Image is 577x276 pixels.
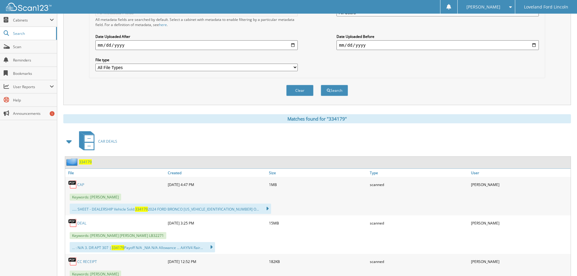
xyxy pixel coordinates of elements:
div: [PERSON_NAME] [469,255,571,268]
a: File [65,169,166,177]
span: Search [13,31,53,36]
a: DEAL [77,221,86,226]
label: File type [95,57,298,62]
div: scanned [368,178,469,191]
div: [DATE] 12:52 PM [166,255,267,268]
a: CAP [77,182,84,187]
a: User [469,169,571,177]
a: here [159,22,167,27]
span: 334179 [111,245,124,250]
div: All metadata fields are searched by default. Select a cabinet with metadata to enable filtering b... [95,17,298,27]
span: User Reports [13,84,50,89]
div: Matches found for "334179" [63,114,571,123]
img: PDF.png [68,218,77,228]
span: Scan [13,44,54,49]
input: end [337,40,539,50]
a: CC RECEIPT [77,259,97,264]
div: ..... SHEET - DEALERSHIP Vehicle Sold: 2024 FORD BRONCO [US_VEHICLE_IDENTIFICATION_NUMBER] O... [70,204,271,214]
a: 334179 [79,159,92,165]
div: [DATE] 4:47 PM [166,178,267,191]
img: scan123-logo-white.svg [6,3,51,11]
div: scanned [368,255,469,268]
span: Keywords: [PERSON_NAME] [70,194,121,201]
span: CAR DEALS [98,139,117,144]
div: scanned [368,217,469,229]
div: ... : N/A 3. DR APT 307 | Payoff N/A _NIA N/A Allowance ... AAYIV4 Rair... [70,242,215,252]
a: Size [267,169,369,177]
span: [PERSON_NAME] [466,5,500,9]
span: Keywords: [PERSON_NAME] [PERSON_NAME] LB32271 [70,232,166,239]
span: Cabinets [13,18,50,23]
label: Date Uploaded Before [337,34,539,39]
span: Loveland Ford Lincoln [524,5,568,9]
div: [PERSON_NAME] [469,178,571,191]
label: Date Uploaded After [95,34,298,39]
button: Clear [286,85,313,96]
span: 334179 [135,207,148,212]
a: Type [368,169,469,177]
img: PDF.png [68,257,77,266]
div: 15MB [267,217,369,229]
span: Bookmarks [13,71,54,76]
span: Announcements [13,111,54,116]
input: start [95,40,298,50]
div: 182KB [267,255,369,268]
span: Help [13,98,54,103]
a: CAR DEALS [75,129,117,153]
button: Search [321,85,348,96]
span: Reminders [13,58,54,63]
div: [DATE] 3:25 PM [166,217,267,229]
div: 1 [50,111,55,116]
img: PDF.png [68,180,77,189]
div: 1MB [267,178,369,191]
iframe: Chat Widget [547,247,577,276]
img: folder2.png [66,158,79,166]
a: Created [166,169,267,177]
div: [PERSON_NAME] [469,217,571,229]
